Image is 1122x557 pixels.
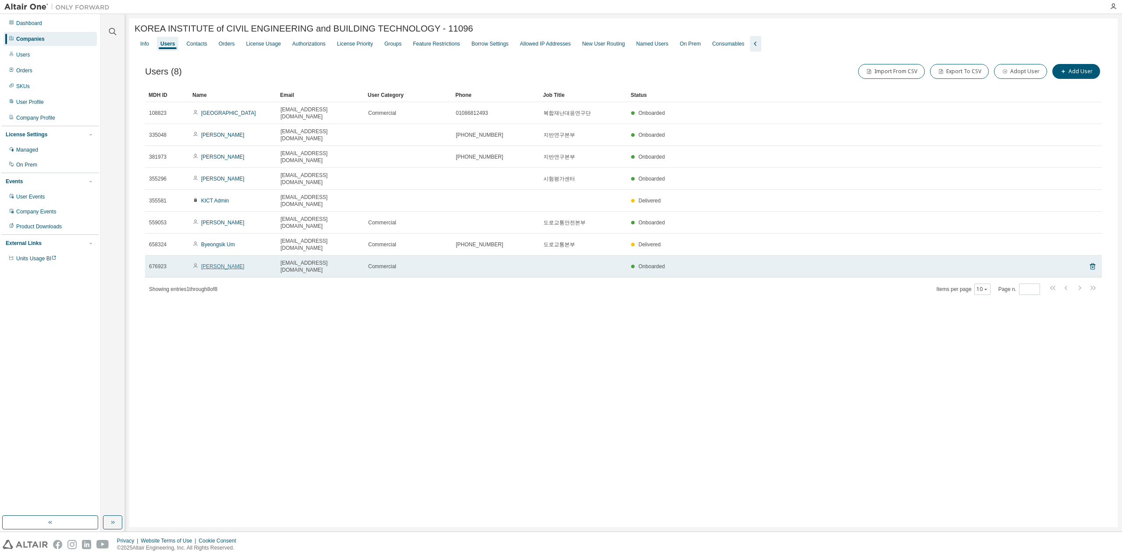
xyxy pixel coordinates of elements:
span: 559053 [149,219,167,226]
span: 01086812493 [456,110,488,117]
span: [EMAIL_ADDRESS][DOMAIN_NAME] [280,216,360,230]
span: 676923 [149,263,167,270]
span: 108823 [149,110,167,117]
a: [PERSON_NAME] [201,176,245,182]
span: 658324 [149,241,167,248]
button: Import From CSV [858,64,925,79]
div: Groups [384,40,401,47]
span: Onboarded [639,154,665,160]
p: © 2025 Altair Engineering, Inc. All Rights Reserved. [117,544,241,552]
div: Orders [16,67,32,74]
div: License Usage [246,40,280,47]
span: Delivered [639,198,661,204]
a: [PERSON_NAME] [201,263,245,270]
button: Export To CSV [930,64,989,79]
div: Orders [219,40,235,47]
span: Showing entries 1 through 8 of 8 [149,286,217,292]
div: Events [6,178,23,185]
div: User Profile [16,99,44,106]
div: Job Title [543,88,624,102]
div: External Links [6,240,42,247]
div: MDH ID [149,88,185,102]
img: altair_logo.svg [3,540,48,549]
div: Product Downloads [16,223,62,230]
a: Byeongsik Um [201,241,235,248]
div: Dashboard [16,20,42,27]
div: Website Terms of Use [141,537,199,544]
div: Authorizations [292,40,326,47]
span: [EMAIL_ADDRESS][DOMAIN_NAME] [280,259,360,273]
div: User Category [368,88,448,102]
span: Onboarded [639,110,665,116]
span: [EMAIL_ADDRESS][DOMAIN_NAME] [280,172,360,186]
div: Name [192,88,273,102]
img: instagram.svg [67,540,77,549]
span: Delivered [639,241,661,248]
div: On Prem [16,161,37,168]
div: License Settings [6,131,47,138]
a: [PERSON_NAME] [201,220,245,226]
span: 355296 [149,175,167,182]
span: Commercial [368,263,396,270]
span: 복합재난대응연구단 [543,110,591,117]
img: youtube.svg [96,540,109,549]
div: License Priority [337,40,373,47]
a: [PERSON_NAME] [201,132,245,138]
div: Companies [16,35,45,43]
span: Items per page [937,284,991,295]
span: [PHONE_NUMBER] [456,153,503,160]
span: Commercial [368,219,396,226]
div: Company Profile [16,114,55,121]
span: Page n. [998,284,1040,295]
span: [EMAIL_ADDRESS][DOMAIN_NAME] [280,106,360,120]
span: KOREA INSTITUTE of CIVIL ENGINEERING and BUILDING TECHNOLOGY - 11096 [135,24,473,34]
span: [PHONE_NUMBER] [456,241,503,248]
div: Consumables [712,40,744,47]
div: Contacts [186,40,207,47]
span: [EMAIL_ADDRESS][DOMAIN_NAME] [280,238,360,252]
div: Phone [455,88,536,102]
img: facebook.svg [53,540,62,549]
span: 도로교통본부 [543,241,575,248]
div: User Events [16,193,45,200]
span: Users (8) [145,67,182,77]
div: Managed [16,146,38,153]
span: Onboarded [639,176,665,182]
a: KICT Admin [201,198,229,204]
div: Privacy [117,537,141,544]
span: 335048 [149,131,167,138]
div: Borrow Settings [472,40,509,47]
span: [PHONE_NUMBER] [456,131,503,138]
span: Onboarded [639,132,665,138]
img: linkedin.svg [82,540,91,549]
div: Email [280,88,361,102]
span: Onboarded [639,220,665,226]
div: Cookie Consent [199,537,241,544]
span: [EMAIL_ADDRESS][DOMAIN_NAME] [280,128,360,142]
div: Status [631,88,1049,102]
div: Named Users [636,40,668,47]
span: Units Usage BI [16,255,57,262]
span: 도로교통안전본부 [543,219,586,226]
span: 지반연구본부 [543,153,575,160]
div: Users [160,40,175,47]
span: 381973 [149,153,167,160]
button: Add User [1052,64,1100,79]
span: [EMAIL_ADDRESS][DOMAIN_NAME] [280,194,360,208]
a: [GEOGRAPHIC_DATA] [201,110,256,116]
div: Allowed IP Addresses [520,40,571,47]
a: [PERSON_NAME] [201,154,245,160]
span: 시험평가센터 [543,175,575,182]
div: New User Routing [582,40,625,47]
button: Adopt User [994,64,1047,79]
div: SKUs [16,83,30,90]
div: Feature Restrictions [413,40,460,47]
span: 355581 [149,197,167,204]
div: On Prem [680,40,701,47]
span: Commercial [368,241,396,248]
div: Company Events [16,208,56,215]
div: Users [16,51,30,58]
button: 10 [976,286,988,293]
span: 지반연구본부 [543,131,575,138]
span: Commercial [368,110,396,117]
